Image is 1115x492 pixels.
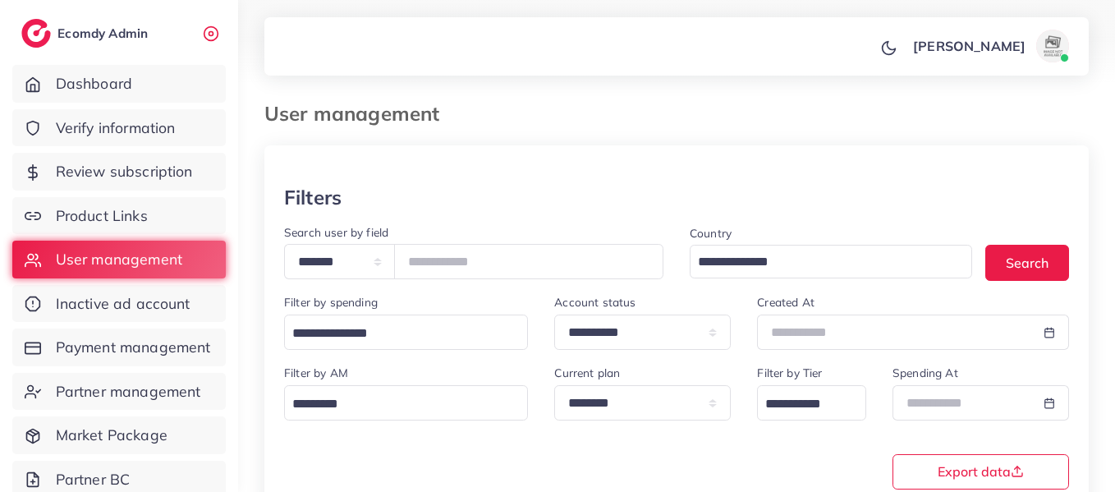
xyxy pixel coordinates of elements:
[12,241,226,278] a: User management
[284,186,342,209] h3: Filters
[284,365,348,381] label: Filter by AM
[287,321,507,347] input: Search for option
[56,161,193,182] span: Review subscription
[12,153,226,191] a: Review subscription
[264,102,452,126] h3: User management
[12,416,226,454] a: Market Package
[892,454,1069,490] button: Export data
[57,25,152,41] h2: Ecomdy Admin
[56,205,148,227] span: Product Links
[690,225,732,241] label: Country
[690,245,972,278] div: Search for option
[985,245,1069,280] button: Search
[554,294,636,310] label: Account status
[757,294,814,310] label: Created At
[892,365,958,381] label: Spending At
[938,465,1024,478] span: Export data
[56,381,201,402] span: Partner management
[287,392,507,417] input: Search for option
[12,329,226,366] a: Payment management
[759,392,845,417] input: Search for option
[56,469,131,490] span: Partner BC
[12,285,226,323] a: Inactive ad account
[554,365,620,381] label: Current plan
[12,109,226,147] a: Verify information
[757,385,866,421] div: Search for option
[21,19,152,48] a: logoEcomdy Admin
[757,365,822,381] label: Filter by Tier
[284,224,388,241] label: Search user by field
[284,315,528,350] div: Search for option
[56,425,167,446] span: Market Package
[12,65,226,103] a: Dashboard
[284,294,378,310] label: Filter by spending
[284,385,528,421] div: Search for option
[1036,30,1069,62] img: avatar
[692,250,951,275] input: Search for option
[56,249,182,270] span: User management
[12,373,226,411] a: Partner management
[56,117,176,139] span: Verify information
[913,36,1026,56] p: [PERSON_NAME]
[904,30,1076,62] a: [PERSON_NAME]avatar
[56,293,190,315] span: Inactive ad account
[12,197,226,235] a: Product Links
[56,337,211,358] span: Payment management
[21,19,51,48] img: logo
[56,73,132,94] span: Dashboard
